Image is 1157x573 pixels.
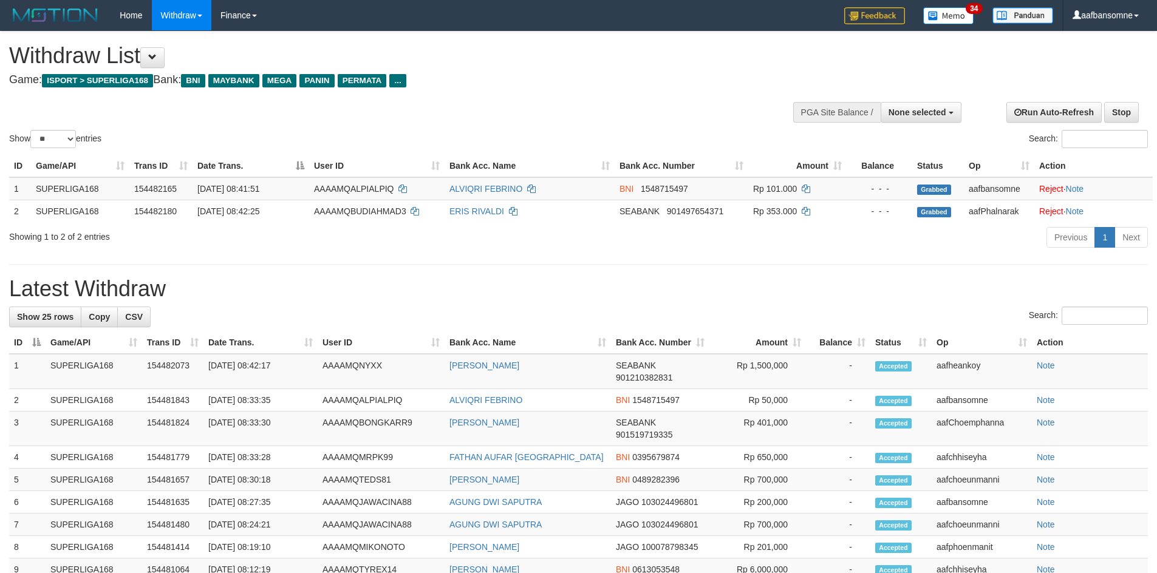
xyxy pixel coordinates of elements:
th: Game/API: activate to sort column ascending [46,331,142,354]
td: SUPERLIGA168 [46,514,142,536]
td: [DATE] 08:33:28 [203,446,318,469]
span: Copy 0395679874 to clipboard [632,452,680,462]
td: - [806,446,870,469]
td: Rp 200,000 [709,491,806,514]
td: - [806,536,870,558]
td: Rp 401,000 [709,412,806,446]
a: Note [1037,395,1055,405]
th: Action [1034,155,1153,177]
span: Copy 1548715497 to clipboard [641,184,688,194]
td: 8 [9,536,46,558]
span: AAAAMQBUDIAHMAD3 [314,206,406,216]
td: AAAAMQTEDS81 [318,469,445,491]
img: MOTION_logo.png [9,6,101,24]
th: Balance [847,155,912,177]
button: None selected [881,102,961,123]
span: BNI [616,452,630,462]
td: 154481657 [142,469,203,491]
th: Balance: activate to sort column ascending [806,331,870,354]
th: Date Trans.: activate to sort column ascending [203,331,318,354]
td: aafchoeunmanni [932,514,1032,536]
td: - [806,514,870,536]
span: PANIN [299,74,334,87]
a: Note [1066,184,1084,194]
span: BNI [619,184,633,194]
img: Feedback.jpg [844,7,905,24]
div: PGA Site Balance / [793,102,881,123]
td: aafheankoy [932,354,1032,389]
input: Search: [1062,307,1148,325]
td: 2 [9,200,31,222]
span: Copy [89,312,110,322]
span: Copy 103024496801 to clipboard [641,520,698,529]
td: 1 [9,177,31,200]
a: Note [1037,418,1055,427]
span: Copy 901519719335 to clipboard [616,430,672,439]
span: Copy 0489282396 to clipboard [632,475,680,484]
a: Reject [1039,206,1063,216]
span: Grabbed [917,185,951,195]
a: Show 25 rows [9,307,81,327]
th: Bank Acc. Name: activate to sort column ascending [445,155,615,177]
input: Search: [1062,130,1148,148]
th: ID [9,155,31,177]
td: AAAAMQBONGKARR9 [318,412,445,446]
th: Bank Acc. Number: activate to sort column ascending [615,155,748,177]
th: Amount: activate to sort column ascending [709,331,806,354]
td: SUPERLIGA168 [46,491,142,514]
span: MEGA [262,74,297,87]
div: - - - [852,183,907,195]
th: Status: activate to sort column ascending [870,331,932,354]
td: aafChoemphanna [932,412,1032,446]
a: Next [1114,227,1148,248]
th: Date Trans.: activate to sort column descending [193,155,309,177]
td: 7 [9,514,46,536]
td: SUPERLIGA168 [46,412,142,446]
label: Show entries [9,130,101,148]
th: User ID: activate to sort column ascending [309,155,445,177]
a: ALVIQRI FEBRINO [449,395,522,405]
td: 1 [9,354,46,389]
span: BNI [616,395,630,405]
th: Amount: activate to sort column ascending [748,155,847,177]
th: ID: activate to sort column descending [9,331,46,354]
td: aafbansomne [964,177,1034,200]
td: SUPERLIGA168 [46,469,142,491]
td: [DATE] 08:33:35 [203,389,318,412]
span: [DATE] 08:42:25 [197,206,259,216]
a: FATHAN AUFAR [GEOGRAPHIC_DATA] [449,452,604,462]
td: · [1034,200,1153,222]
span: Rp 101.000 [753,184,797,194]
span: Accepted [875,475,912,486]
a: Note [1037,475,1055,484]
td: aafbansomne [932,491,1032,514]
span: 154482165 [134,184,177,194]
a: Copy [81,307,118,327]
a: CSV [117,307,151,327]
th: Game/API: activate to sort column ascending [31,155,129,177]
a: 1 [1094,227,1115,248]
span: Accepted [875,418,912,429]
td: 154481635 [142,491,203,514]
span: Copy 103024496801 to clipboard [641,497,698,507]
td: - [806,469,870,491]
th: Trans ID: activate to sort column ascending [142,331,203,354]
td: Rp 1,500,000 [709,354,806,389]
td: [DATE] 08:24:21 [203,514,318,536]
a: [PERSON_NAME] [449,475,519,484]
span: PERMATA [338,74,387,87]
td: [DATE] 08:33:30 [203,412,318,446]
td: 154481414 [142,536,203,558]
span: Show 25 rows [17,312,73,322]
span: [DATE] 08:41:51 [197,184,259,194]
td: [DATE] 08:30:18 [203,469,318,491]
span: AAAAMQALPIALPIQ [314,184,394,194]
span: None selected [889,107,946,117]
td: 5 [9,469,46,491]
td: SUPERLIGA168 [31,177,129,200]
div: - - - [852,205,907,217]
td: SUPERLIGA168 [46,446,142,469]
td: AAAAMQALPIALPIQ [318,389,445,412]
td: 154481843 [142,389,203,412]
th: Trans ID: activate to sort column ascending [129,155,193,177]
